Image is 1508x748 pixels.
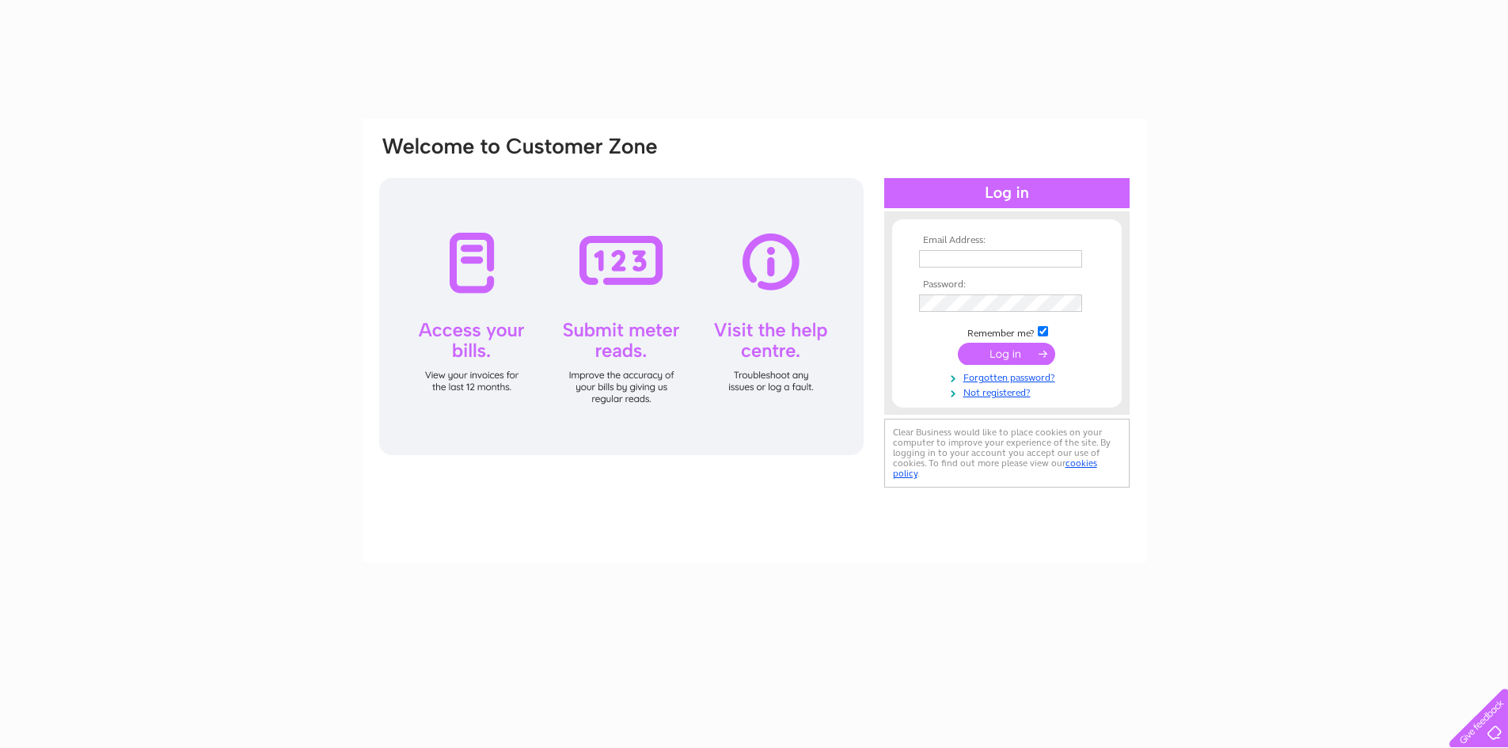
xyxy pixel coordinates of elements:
[884,419,1130,488] div: Clear Business would like to place cookies on your computer to improve your experience of the sit...
[919,369,1099,384] a: Forgotten password?
[915,235,1099,246] th: Email Address:
[893,458,1097,479] a: cookies policy
[915,324,1099,340] td: Remember me?
[919,384,1099,399] a: Not registered?
[915,279,1099,290] th: Password:
[958,343,1055,365] input: Submit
